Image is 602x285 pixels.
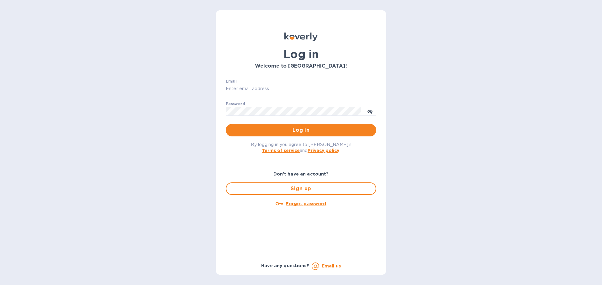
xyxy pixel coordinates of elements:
[231,126,371,134] span: Log in
[364,105,376,117] button: toggle password visibility
[284,33,318,41] img: Koverly
[226,79,237,83] label: Email
[226,102,245,106] label: Password
[273,171,329,176] b: Don't have an account?
[251,142,351,153] span: By logging in you agree to [PERSON_NAME]'s and .
[226,84,376,94] input: Enter email address
[322,263,341,268] a: Email us
[226,63,376,69] h3: Welcome to [GEOGRAPHIC_DATA]!
[231,185,371,192] span: Sign up
[226,48,376,61] h1: Log in
[226,124,376,136] button: Log in
[308,148,339,153] a: Privacy policy
[262,148,300,153] a: Terms of service
[286,201,326,206] u: Forgot password
[261,263,309,268] b: Have any questions?
[226,182,376,195] button: Sign up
